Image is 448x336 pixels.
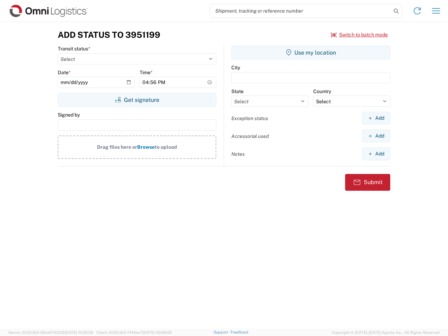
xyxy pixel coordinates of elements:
[362,129,390,142] button: Add
[362,112,390,125] button: Add
[231,151,245,157] label: Notes
[231,88,244,94] label: State
[231,64,240,71] label: City
[97,144,137,150] span: Drag files here or
[58,112,80,118] label: Signed by
[231,45,390,59] button: Use my location
[331,29,388,41] button: Switch to batch mode
[58,30,160,40] h3: Add Status to 3951199
[58,69,71,76] label: Date
[96,330,172,335] span: Client: 2025.19.0-7f44ea7
[140,69,153,76] label: Time
[210,4,391,17] input: Shipment, tracking or reference number
[137,144,155,150] span: Browse
[313,88,331,94] label: Country
[345,174,390,191] button: Submit
[231,133,269,139] label: Accessorial used
[58,93,216,107] button: Get signature
[213,330,231,334] a: Support
[142,330,172,335] span: [DATE] 09:58:55
[58,45,90,52] label: Transit status
[231,115,268,121] label: Exception status
[362,147,390,160] button: Add
[155,144,177,150] span: to upload
[8,330,93,335] span: Server: 2025.19.0-192a4753216
[65,330,93,335] span: [DATE] 10:05:38
[332,329,440,336] span: Copyright © [DATE]-[DATE] Agistix Inc., All Rights Reserved
[231,330,248,334] a: Feedback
